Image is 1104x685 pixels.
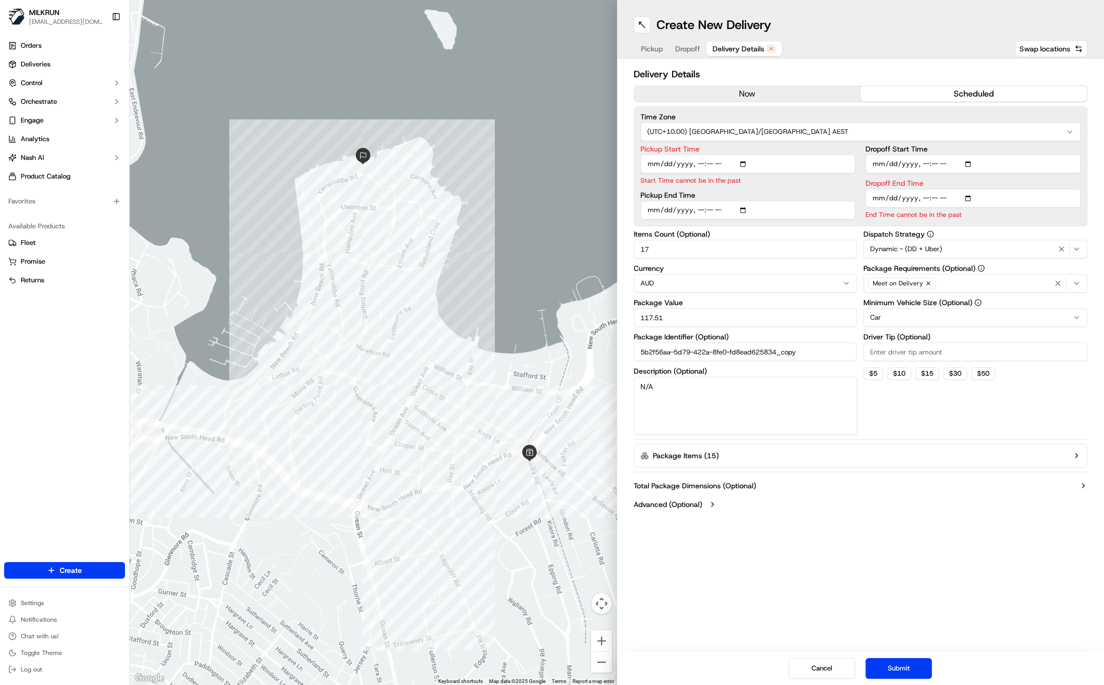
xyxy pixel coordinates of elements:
button: Keyboard shortcuts [438,678,483,685]
span: Product Catalog [21,172,71,181]
button: Total Package Dimensions (Optional) [634,481,1088,491]
button: $5 [863,367,883,380]
div: We're available if you need us! [35,109,131,118]
a: Product Catalog [4,168,125,185]
label: Dispatch Strategy [863,230,1087,238]
button: $10 [887,367,911,380]
span: Promise [21,257,45,266]
button: Promise [4,253,125,270]
button: Returns [4,272,125,289]
p: Start Time cannot be in the past [640,175,856,185]
button: Cancel [789,658,855,679]
a: Powered byPylon [73,175,125,184]
button: Package Requirements (Optional) [977,265,985,272]
a: Deliveries [4,56,125,73]
button: Map camera controls [591,593,612,614]
label: Dropoff End Time [865,180,1081,187]
button: Notifications [4,612,125,627]
button: Nash AI [4,149,125,166]
label: Items Count (Optional) [634,230,858,238]
textarea: N/A [634,377,858,435]
label: Package Requirements (Optional) [863,265,1087,272]
input: Enter package identifier [634,342,858,361]
p: End Time cannot be in the past [865,210,1081,220]
button: Create [4,562,125,579]
span: Orders [21,41,41,50]
button: Dynamic - (DD + Uber) [863,240,1087,258]
label: Package Value [634,299,858,306]
span: Map data ©2025 Google [489,678,546,684]
span: API Documentation [98,150,166,161]
span: Control [21,78,43,88]
span: Notifications [21,615,57,624]
button: Fleet [4,235,125,251]
span: Returns [21,276,44,285]
img: MILKRUN [8,8,25,25]
label: Dropoff Start Time [865,145,1081,153]
img: Nash [10,10,31,31]
a: Fleet [8,238,121,248]
button: [EMAIL_ADDRESS][DOMAIN_NAME] [29,18,103,26]
a: 💻API Documentation [83,146,171,165]
button: Toggle Theme [4,646,125,660]
a: Orders [4,37,125,54]
span: Toggle Theme [21,649,62,657]
button: Dispatch Strategy [927,230,934,238]
p: Welcome 👋 [10,42,189,58]
span: Settings [21,599,44,607]
button: Orchestrate [4,93,125,110]
button: Zoom out [591,652,612,673]
button: Engage [4,112,125,129]
label: Minimum Vehicle Size (Optional) [863,299,1087,306]
span: Deliveries [21,60,50,69]
span: Create [60,565,82,576]
label: Currency [634,265,858,272]
a: Returns [8,276,121,285]
button: Meet on Delivery [863,274,1087,293]
button: Chat with us! [4,629,125,643]
button: Submit [865,658,932,679]
button: Control [4,75,125,91]
button: now [634,86,861,102]
label: Pickup End Time [640,191,856,199]
span: Swap locations [1019,44,1070,54]
input: Got a question? Start typing here... [27,67,187,78]
input: Enter package value [634,308,858,327]
button: Package Items (15) [634,444,1088,468]
input: Enter number of items [634,240,858,258]
input: Enter driver tip amount [863,342,1087,361]
button: $15 [915,367,939,380]
span: Fleet [21,238,36,248]
a: Open this area in Google Maps (opens a new window) [132,672,166,685]
button: $50 [971,367,995,380]
div: 💻 [88,152,96,160]
span: Chat with us! [21,632,59,640]
label: Advanced (Optional) [634,499,702,510]
span: Pylon [103,176,125,184]
label: Driver Tip (Optional) [863,333,1087,340]
button: Zoom in [591,631,612,651]
span: Orchestrate [21,97,57,106]
button: MILKRUN [29,7,60,18]
button: Swap locations [1015,40,1087,57]
div: Available Products [4,218,125,235]
button: scheduled [860,86,1087,102]
h1: Create New Delivery [656,17,771,33]
label: Time Zone [640,113,1081,120]
img: 1736555255976-a54dd68f-1ca7-489b-9aae-adbdc363a1c4 [10,99,29,118]
h2: Delivery Details [634,67,1088,81]
div: Start new chat [35,99,170,109]
a: Report a map error [572,678,614,684]
span: Knowledge Base [21,150,79,161]
span: Dropoff [675,44,700,54]
a: Terms (opens in new tab) [552,678,566,684]
label: Package Identifier (Optional) [634,333,858,340]
span: Nash AI [21,153,44,162]
button: MILKRUNMILKRUN[EMAIL_ADDRESS][DOMAIN_NAME] [4,4,107,29]
span: Delivery Details [712,44,764,54]
button: Settings [4,596,125,610]
label: Description (Optional) [634,367,858,375]
div: 📗 [10,152,19,160]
